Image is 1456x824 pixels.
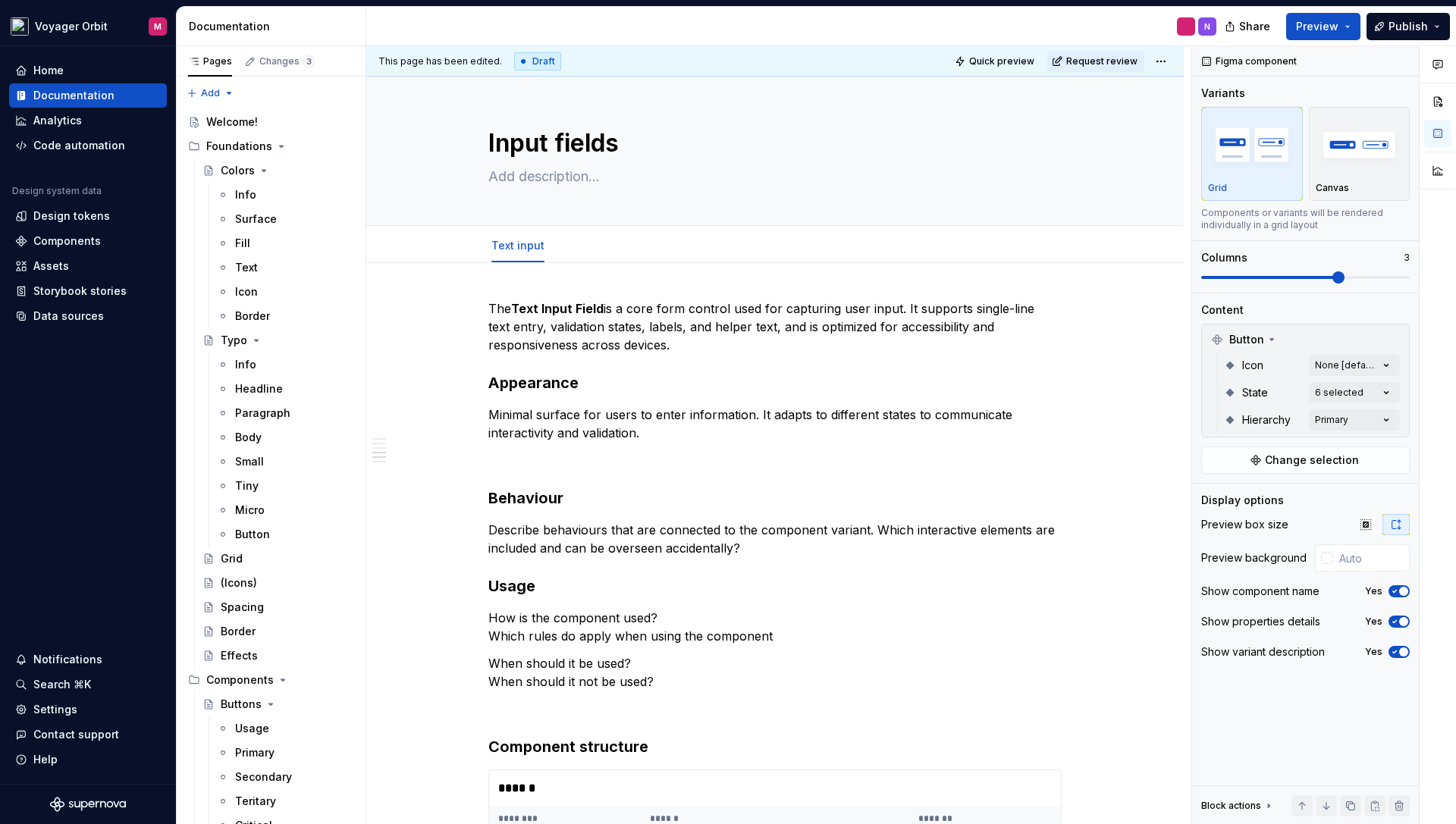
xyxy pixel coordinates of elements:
[211,231,359,255] a: Fill
[211,789,359,813] a: Teritary
[488,487,1062,509] h3: Behaviour
[1201,107,1303,201] button: placeholderGrid
[33,702,77,717] div: Settings
[1201,800,1261,812] div: Block actions
[488,654,1062,691] p: When should it be used? When should it not be used?
[1365,585,1382,597] label: Yes
[950,51,1041,72] button: Quick preview
[9,133,167,158] a: Code automation
[235,309,270,324] div: Border
[201,87,220,99] span: Add
[511,301,604,316] strong: Text Input Field
[488,736,1062,757] h3: Component structure
[206,139,272,154] div: Foundations
[1201,550,1307,566] div: Preview background
[182,668,359,692] div: Components
[33,284,127,299] div: Storybook stories
[35,19,108,34] div: Voyager Orbit
[1404,252,1410,264] p: 3
[33,727,119,742] div: Contact support
[3,10,173,42] button: Voyager OrbitM
[221,600,264,615] div: Spacing
[9,279,167,303] a: Storybook stories
[1315,414,1348,426] div: Primary
[1201,250,1247,265] div: Columns
[221,697,262,712] div: Buttons
[182,83,239,104] button: Add
[9,672,167,697] button: Search ⌘K
[1389,19,1428,34] span: Publish
[235,430,262,445] div: Body
[488,577,535,595] strong: Usage
[235,211,277,227] div: Surface
[1242,385,1268,400] span: State
[1201,302,1244,318] div: Content
[1201,795,1275,816] div: Block actions
[1365,616,1382,628] label: Yes
[1365,646,1382,658] label: Yes
[235,794,276,809] div: Teritary
[33,309,104,324] div: Data sources
[1309,355,1400,376] button: None [default]
[50,797,126,812] svg: Supernova Logo
[12,185,102,197] div: Design system data
[1367,13,1450,40] button: Publish
[33,63,64,78] div: Home
[1333,544,1410,572] input: Auto
[1309,382,1400,403] button: 6 selected
[9,254,167,278] a: Assets
[235,260,258,275] div: Text
[33,233,101,249] div: Components
[182,110,359,134] a: Welcome!
[211,716,359,741] a: Usage
[9,204,167,228] a: Design tokens
[378,55,502,67] span: This page has been edited.
[33,752,58,767] div: Help
[1315,359,1379,371] div: None [default]
[1205,327,1406,352] div: Button
[1286,13,1360,40] button: Preview
[9,83,167,108] a: Documentation
[1239,19,1270,34] span: Share
[9,697,167,722] a: Settings
[33,652,102,667] div: Notifications
[211,425,359,450] a: Body
[235,527,270,542] div: Button
[1309,107,1410,201] button: placeholderCanvas
[491,239,544,252] a: Text input
[211,377,359,401] a: Headline
[211,474,359,498] a: Tiny
[206,114,258,130] div: Welcome!
[1201,614,1320,629] div: Show properties details
[206,672,274,688] div: Components
[488,299,1062,354] p: The is a core form control used for capturing user input. It supports single-line text entry, val...
[221,575,257,591] div: (Icons)
[235,284,258,299] div: Icon
[196,547,359,571] a: Grid
[211,498,359,522] a: Micro
[211,765,359,789] a: Secondary
[196,158,359,183] a: Colors
[196,692,359,716] a: Buttons
[235,769,292,785] div: Secondary
[188,55,232,67] div: Pages
[235,236,250,251] div: Fill
[235,745,275,760] div: Primary
[1066,55,1137,67] span: Request review
[235,381,283,396] div: Headline
[1265,453,1359,468] span: Change selection
[211,207,359,231] a: Surface
[9,747,167,772] button: Help
[1201,86,1245,101] div: Variants
[9,229,167,253] a: Components
[9,304,167,328] a: Data sources
[221,648,258,663] div: Effects
[235,478,259,493] div: Tiny
[9,647,167,672] button: Notifications
[211,401,359,425] a: Paragraph
[211,522,359,547] a: Button
[485,125,1059,161] textarea: Input fields
[9,58,167,83] a: Home
[1242,358,1263,373] span: Icon
[485,229,551,261] div: Text input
